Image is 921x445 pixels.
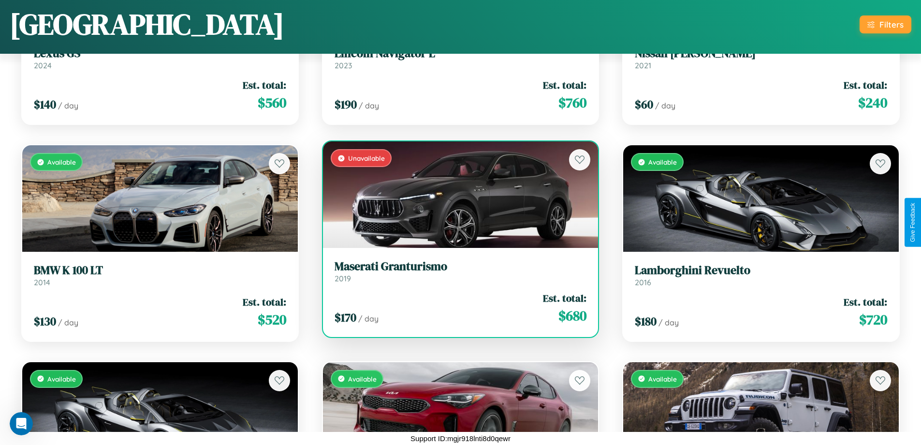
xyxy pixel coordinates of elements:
a: Lamborghini Revuelto2016 [635,263,887,287]
span: / day [658,318,679,327]
span: Est. total: [243,295,286,309]
span: Available [47,375,76,383]
h3: BMW K 100 LT [34,263,286,277]
p: Support ID: mgjr918lnti8d0qewr [410,432,511,445]
h3: Nissan [PERSON_NAME] [635,46,887,61]
a: Lincoln Navigator L2023 [335,46,587,70]
span: Est. total: [844,295,887,309]
span: Available [47,158,76,166]
a: Nissan [PERSON_NAME]2021 [635,46,887,70]
button: Filters [860,15,911,33]
h3: Lamborghini Revuelto [635,263,887,277]
span: 2023 [335,61,352,70]
div: Give Feedback [909,203,916,242]
span: $ 680 [558,306,586,325]
span: Est. total: [243,78,286,92]
span: $ 180 [635,313,657,329]
span: $ 560 [258,93,286,112]
span: 2014 [34,277,50,287]
span: $ 190 [335,96,357,112]
a: BMW K 100 LT2014 [34,263,286,287]
h1: [GEOGRAPHIC_DATA] [10,4,284,44]
span: 2024 [34,61,52,70]
span: $ 170 [335,309,356,325]
h3: Lincoln Navigator L [335,46,587,61]
iframe: Intercom live chat [10,412,33,435]
h3: Lexus GS [34,46,286,61]
span: Est. total: [543,78,586,92]
span: $ 760 [558,93,586,112]
span: $ 130 [34,313,56,329]
span: Unavailable [348,154,385,162]
a: Lexus GS2024 [34,46,286,70]
span: / day [655,101,675,110]
span: 2021 [635,61,651,70]
span: $ 140 [34,96,56,112]
span: Est. total: [844,78,887,92]
span: 2016 [635,277,651,287]
a: Maserati Granturismo2019 [335,260,587,283]
span: / day [359,101,379,110]
h3: Maserati Granturismo [335,260,587,274]
span: $ 720 [859,310,887,329]
span: Available [648,158,677,166]
span: Available [648,375,677,383]
span: $ 240 [858,93,887,112]
span: / day [58,101,78,110]
span: / day [58,318,78,327]
span: / day [358,314,379,323]
span: 2019 [335,274,351,283]
span: Available [348,375,377,383]
span: $ 60 [635,96,653,112]
span: $ 520 [258,310,286,329]
div: Filters [879,19,904,30]
span: Est. total: [543,291,586,305]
